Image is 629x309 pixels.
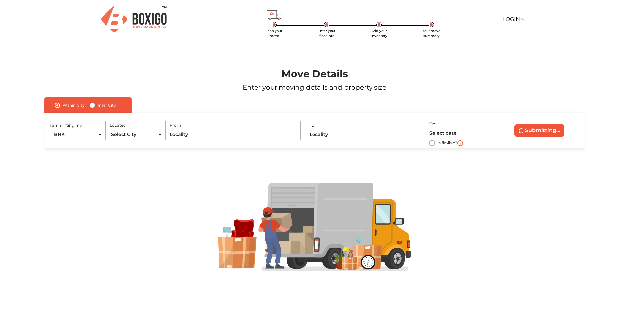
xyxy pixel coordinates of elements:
img: i [457,140,463,146]
label: I am shifting my [50,122,82,128]
button: Submitting... [514,124,564,137]
label: Located in [110,122,130,128]
label: From [170,122,181,128]
input: Locality [310,129,416,140]
input: Locality [170,129,294,140]
span: Add your inventory [371,29,387,38]
label: Is flexible? [437,139,457,146]
img: Boxigo [101,6,167,32]
h1: Move Details [25,68,604,80]
a: Login [503,16,524,22]
input: Select date [429,128,492,139]
span: Enter your floor info [318,29,335,38]
span: Plan your move [266,29,282,38]
label: On [429,121,435,127]
span: Your move summary [423,29,440,38]
label: Within City [63,101,85,109]
label: To [310,122,314,128]
p: Enter your moving details and property size [25,82,604,92]
label: Inter City [98,101,116,109]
